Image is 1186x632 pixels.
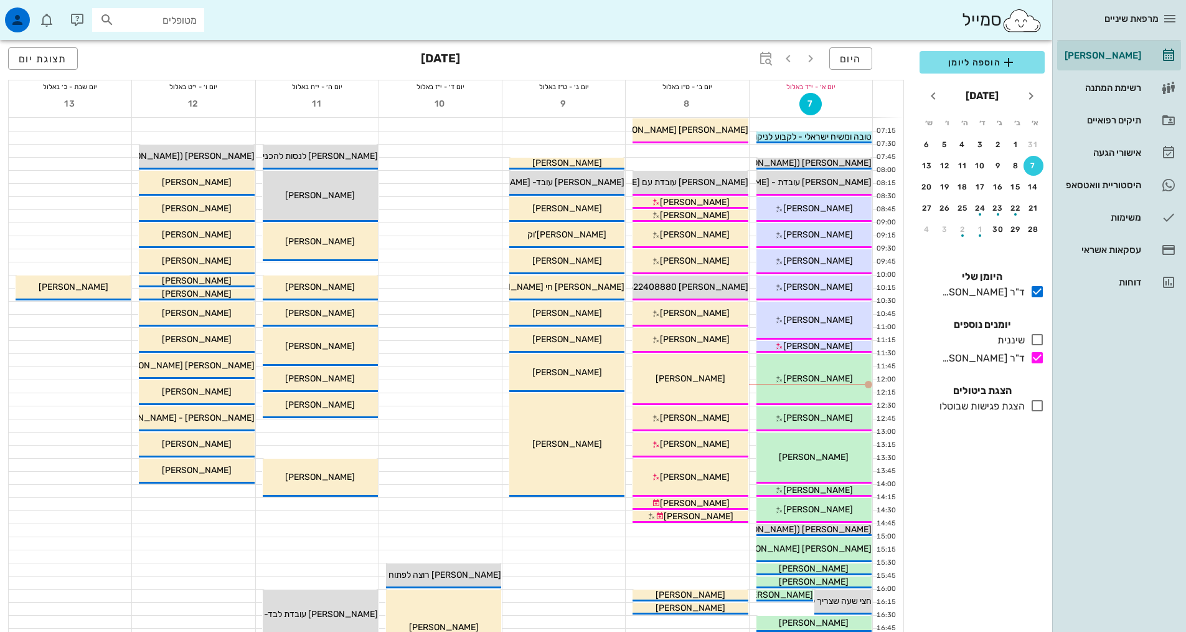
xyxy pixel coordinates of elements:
[162,177,232,188] span: [PERSON_NAME]
[1006,204,1026,213] div: 22
[285,190,355,201] span: [PERSON_NAME]
[953,177,972,197] button: 18
[1002,8,1042,33] img: SmileCloud logo
[961,84,1004,108] button: [DATE]
[779,452,849,462] span: [PERSON_NAME]
[162,289,232,299] span: [PERSON_NAME]
[1006,156,1026,176] button: 8
[873,584,898,595] div: 16:00
[743,590,813,600] span: [PERSON_NAME]
[527,229,606,240] span: [PERSON_NAME]'וק
[553,93,575,115] button: 9
[783,203,853,214] span: [PERSON_NAME]
[285,472,355,482] span: [PERSON_NAME]
[256,80,379,93] div: יום ה׳ - י״ח באלול
[974,112,990,133] th: ד׳
[988,183,1008,191] div: 16
[935,198,955,218] button: 26
[873,453,898,464] div: 13:30
[873,479,898,490] div: 14:00
[873,610,898,621] div: 16:30
[921,112,937,133] th: ש׳
[191,609,378,620] span: [PERSON_NAME] עובדת לבד- אין סייעת! רק בדיקות
[988,161,1008,170] div: 9
[730,543,872,554] span: [PERSON_NAME] [PERSON_NAME]
[920,269,1045,284] h4: היומן שלי
[1024,177,1043,197] button: 14
[840,53,862,65] span: היום
[873,440,898,451] div: 13:15
[873,505,898,516] div: 14:30
[660,472,730,482] span: [PERSON_NAME]
[873,375,898,385] div: 12:00
[873,492,898,503] div: 14:15
[873,348,898,359] div: 11:30
[162,465,232,476] span: [PERSON_NAME]
[988,204,1008,213] div: 23
[873,309,898,320] div: 10:45
[800,98,821,109] span: 7
[656,590,725,600] span: [PERSON_NAME]
[873,191,898,202] div: 08:30
[660,308,730,318] span: [PERSON_NAME]
[1057,73,1181,103] a: רשימת המתנה
[660,498,730,509] span: [PERSON_NAME]
[113,360,255,371] span: [PERSON_NAME] [PERSON_NAME]
[724,524,872,535] span: [PERSON_NAME] ([PERSON_NAME])
[1057,138,1181,168] a: אישורי הגעה
[1057,203,1181,232] a: משימות
[660,256,730,266] span: [PERSON_NAME]
[285,341,355,352] span: [PERSON_NAME]
[59,93,82,115] button: 13
[917,204,937,213] div: 27
[935,204,955,213] div: 26
[783,341,853,352] span: [PERSON_NAME]
[162,256,232,266] span: [PERSON_NAME]
[783,485,853,496] span: [PERSON_NAME]
[935,177,955,197] button: 19
[421,47,460,72] h3: [DATE]
[162,203,232,214] span: [PERSON_NAME]
[873,204,898,215] div: 08:45
[162,275,232,286] span: [PERSON_NAME]
[553,98,575,109] span: 9
[920,317,1045,332] h4: יומנים נוספים
[956,112,972,133] th: ה׳
[873,322,898,333] div: 11:00
[873,335,898,346] div: 11:15
[70,151,255,161] span: [PERSON_NAME] ([PERSON_NAME] לא נמצאת)
[873,152,898,163] div: 07:45
[920,51,1045,74] button: הוספה ליומן
[971,225,991,234] div: 1
[285,282,355,292] span: [PERSON_NAME]
[532,256,602,266] span: [PERSON_NAME]
[1006,219,1026,239] button: 29
[656,373,725,384] span: [PERSON_NAME]
[953,161,972,170] div: 11
[1024,219,1043,239] button: 28
[988,198,1008,218] button: 23
[1057,235,1181,265] a: עסקאות אשראי
[285,373,355,384] span: [PERSON_NAME]
[873,126,898,136] div: 07:15
[917,219,937,239] button: 4
[935,156,955,176] button: 12
[1062,148,1141,158] div: אישורי הגעה
[783,373,853,384] span: [PERSON_NAME]
[935,225,955,234] div: 3
[1057,41,1181,70] a: [PERSON_NAME]
[660,197,730,208] span: [PERSON_NAME]
[920,383,1045,398] h4: הצגת ביטולים
[971,140,991,149] div: 3
[1062,115,1141,125] div: תיקים רפואיים
[1057,267,1181,297] a: דוחות
[1024,156,1043,176] button: 7
[532,439,602,449] span: [PERSON_NAME]
[779,577,849,587] span: [PERSON_NAME]
[779,563,849,574] span: [PERSON_NAME]
[474,282,624,292] span: [PERSON_NAME] חי [PERSON_NAME]
[971,219,991,239] button: 1
[1006,161,1026,170] div: 8
[783,413,853,423] span: [PERSON_NAME]
[935,140,955,149] div: 5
